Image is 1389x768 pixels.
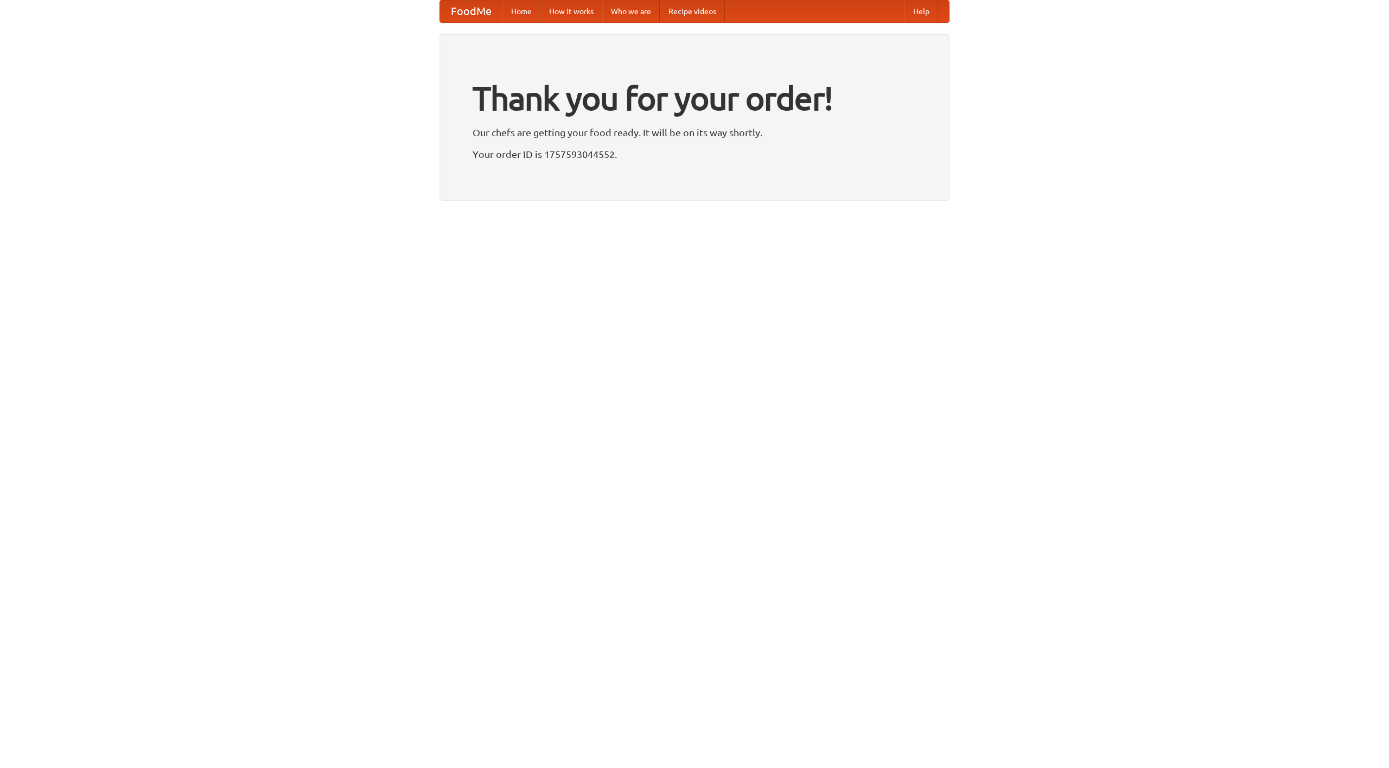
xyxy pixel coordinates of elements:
a: Help [904,1,938,22]
a: How it works [540,1,602,22]
a: FoodMe [440,1,502,22]
a: Recipe videos [660,1,725,22]
a: Home [502,1,540,22]
p: Your order ID is 1757593044552. [473,146,916,162]
h1: Thank you for your order! [473,72,916,124]
p: Our chefs are getting your food ready. It will be on its way shortly. [473,124,916,141]
a: Who we are [602,1,660,22]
